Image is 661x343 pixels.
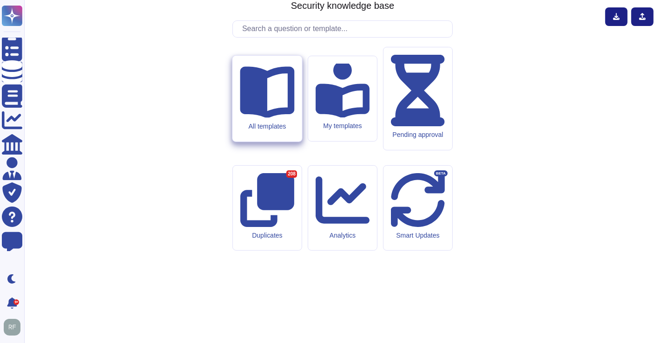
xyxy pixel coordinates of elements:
[240,232,294,239] div: Duplicates
[391,232,445,239] div: Smart Updates
[13,299,19,305] div: 9+
[2,317,27,337] button: user
[4,319,20,336] img: user
[240,123,294,130] div: All templates
[316,232,370,239] div: Analytics
[391,131,445,139] div: Pending approval
[238,21,452,37] input: Search a question or template...
[286,170,297,178] div: 208
[434,170,448,177] div: BETA
[316,122,370,130] div: My templates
